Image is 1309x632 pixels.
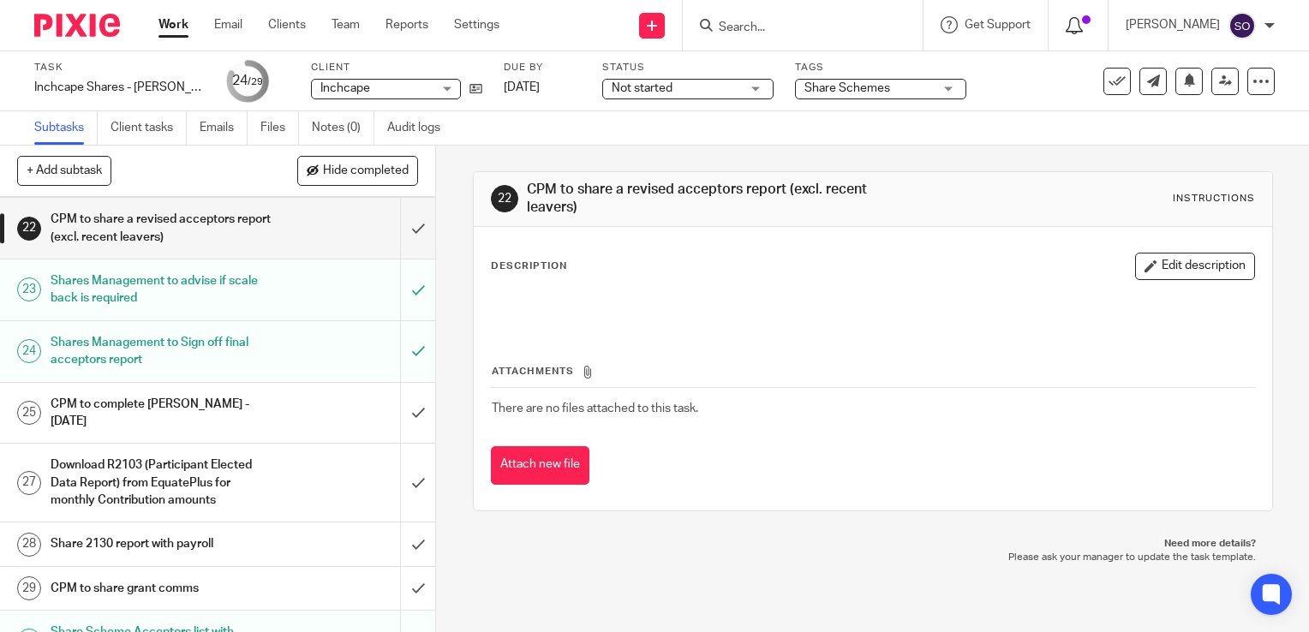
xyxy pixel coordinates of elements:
div: 24 [232,71,263,91]
a: Clients [268,16,306,33]
div: Inchcape Shares - SAYE Invitation 2025 [34,79,206,96]
h1: CPM to complete [PERSON_NAME] - [DATE] [51,391,272,435]
a: Settings [454,16,499,33]
span: Not started [612,82,672,94]
a: Emails [200,111,248,145]
img: Pixie [34,14,120,37]
div: 23 [17,277,41,301]
h1: Share 2130 report with payroll [51,531,272,557]
span: Hide completed [323,164,409,178]
label: Client [311,61,482,75]
input: Search [717,21,871,36]
span: Get Support [965,19,1031,31]
span: Inchcape [320,82,370,94]
span: Share Schemes [804,82,890,94]
a: Reports [386,16,428,33]
p: Description [491,259,567,273]
a: Email [214,16,242,33]
button: Hide completed [297,156,418,185]
button: Attach new file [491,446,589,485]
div: Instructions [1173,192,1255,206]
button: + Add subtask [17,156,111,185]
span: [DATE] [504,81,540,93]
a: Files [260,111,299,145]
h1: CPM to share a revised acceptors report (excl. recent leavers) [51,206,272,250]
div: 28 [17,533,41,557]
a: Audit logs [387,111,453,145]
label: Tags [795,61,966,75]
h1: Shares Management to Sign off final acceptors report [51,330,272,373]
img: svg%3E [1228,12,1256,39]
p: Please ask your manager to update the task template. [490,551,1256,564]
label: Due by [504,61,581,75]
div: 27 [17,471,41,495]
a: Subtasks [34,111,98,145]
h1: Download R2103 (Participant Elected Data Report) from EquatePlus for monthly Contribution amounts [51,452,272,513]
p: [PERSON_NAME] [1126,16,1220,33]
span: There are no files attached to this task. [492,402,698,414]
span: Attachments [492,367,574,376]
small: /29 [248,77,263,86]
a: Client tasks [111,111,187,145]
a: Team [332,16,360,33]
label: Status [602,61,774,75]
div: 25 [17,401,41,425]
p: Need more details? [490,537,1256,551]
label: Task [34,61,206,75]
h1: CPM to share grant comms [51,575,272,601]
h1: Shares Management to advise if scale back is required [51,268,272,312]
button: Edit description [1135,253,1255,280]
a: Work [158,16,188,33]
h1: CPM to share a revised acceptors report (excl. recent leavers) [527,181,909,218]
div: Inchcape Shares - [PERSON_NAME] Invitation 2025 [34,79,206,96]
div: 22 [17,217,41,241]
div: 24 [17,339,41,363]
a: Notes (0) [312,111,374,145]
div: 22 [491,185,518,212]
div: 29 [17,576,41,600]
